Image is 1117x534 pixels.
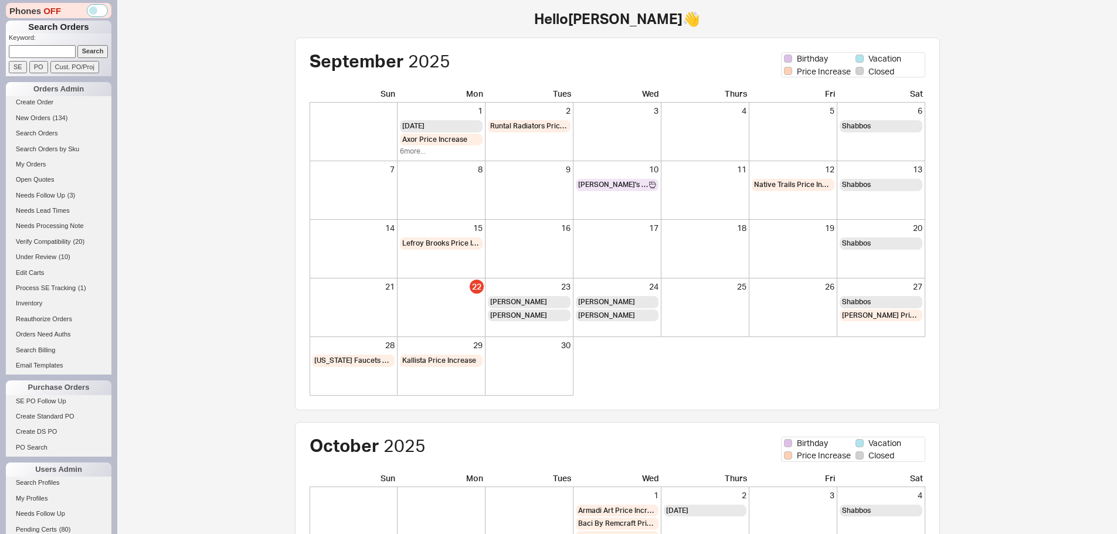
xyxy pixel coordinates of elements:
div: 11 [664,164,746,175]
div: 23 [488,281,571,292]
div: Fri [749,88,837,103]
span: 2025 [408,50,450,72]
input: Search [77,45,108,57]
div: 3 [576,105,658,117]
span: Native Trails Price Increase [754,180,832,190]
div: Purchase Orders [6,380,111,394]
h1: Hello [PERSON_NAME] 👋 [248,12,987,26]
a: Needs Follow Up [6,508,111,520]
div: Wed [573,88,661,103]
div: 16 [488,222,571,234]
div: 28 [312,339,395,351]
div: Fri [749,472,837,487]
div: 3 [752,489,834,501]
span: Lefroy Brooks Price Increase [402,239,480,249]
span: Shabbos [842,239,871,249]
a: Needs Follow Up(3) [6,189,111,202]
div: Tues [485,88,573,103]
a: Under Review(10) [6,251,111,263]
div: 5 [752,105,834,117]
span: [PERSON_NAME] [490,311,547,321]
div: Users Admin [6,462,111,477]
a: Search Profiles [6,477,111,489]
span: Birthday [797,437,828,449]
span: Shabbos [842,506,871,516]
span: ( 1 ) [78,284,86,291]
span: 2025 [383,434,426,456]
a: Reauthorize Orders [6,313,111,325]
div: 24 [576,281,658,292]
div: 14 [312,222,395,234]
input: Cust. PO/Proj [50,61,99,73]
a: Create Standard PO [6,410,111,423]
div: 25 [664,281,746,292]
span: [DATE] [666,506,688,516]
div: 1 [576,489,658,501]
div: Phones [6,3,111,18]
div: 12 [752,164,834,175]
span: Birthday [797,53,828,64]
input: PO [29,61,48,73]
div: 13 [840,164,922,175]
div: 2 [664,489,746,501]
div: 30 [488,339,571,351]
a: PO Search [6,441,111,454]
span: Shabbos [842,297,871,307]
span: Runtal Radiators Price Increase [490,121,568,131]
span: Pending Certs [16,526,57,533]
div: 9 [488,164,571,175]
div: Orders Admin [6,82,111,96]
span: September [310,50,404,72]
div: Sun [310,472,398,487]
span: [US_STATE] Faucets Price Increase [314,356,392,366]
span: ( 134 ) [53,114,68,121]
a: Search Orders [6,127,111,140]
a: Verify Compatibility(20) [6,236,111,248]
span: Vacation [868,437,901,449]
div: 21 [312,281,395,292]
div: Sat [837,472,925,487]
a: Create DS PO [6,426,111,438]
span: Vacation [868,53,901,64]
span: Price Increase [797,450,851,461]
span: Price Increase [797,66,851,77]
div: Mon [398,88,485,103]
span: Axor Price Increase [402,135,467,145]
a: Email Templates [6,359,111,372]
div: 1 [400,105,483,117]
span: [PERSON_NAME] Price Increase [842,311,920,321]
span: [DATE] [402,121,425,131]
a: New Orders(134) [6,112,111,124]
div: Thurs [661,88,749,103]
a: My Profiles [6,492,111,505]
span: ( 10 ) [59,253,70,260]
div: 4 [664,105,746,117]
div: Thurs [661,472,749,487]
div: Tues [485,472,573,487]
span: Kallista Price Increase [402,356,476,366]
span: October [310,434,379,456]
div: 6 [840,105,922,117]
div: Sat [837,88,925,103]
div: Wed [573,472,661,487]
div: 27 [840,281,922,292]
span: Needs Follow Up [16,510,65,517]
div: 8 [400,164,483,175]
a: Search Orders by Sku [6,143,111,155]
a: SE PO Follow Up [6,395,111,407]
div: 18 [664,222,746,234]
div: 20 [840,222,922,234]
a: Open Quotes [6,174,111,186]
a: Create Order [6,96,111,108]
span: Needs Processing Note [16,222,84,229]
span: [PERSON_NAME] [578,297,635,307]
div: 10 [576,164,658,175]
div: Mon [398,472,485,487]
span: Process SE Tracking [16,284,76,291]
span: ( 20 ) [73,238,85,245]
a: My Orders [6,158,111,171]
p: Keyword: [9,33,111,45]
span: [PERSON_NAME]'s Birthday [578,180,649,190]
a: Inventory [6,297,111,309]
span: ( 3 ) [67,192,75,199]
